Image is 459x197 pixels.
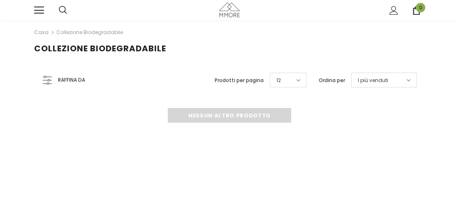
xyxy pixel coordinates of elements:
[215,76,264,85] label: Prodotti per pagina
[276,76,281,85] span: 12
[58,76,85,85] span: Raffina da
[34,27,49,37] a: Casa
[416,3,425,12] span: 0
[56,29,123,36] a: Collezione biodegradabile
[319,76,345,85] label: Ordina per
[34,43,166,54] span: Collezione biodegradabile
[219,2,240,17] img: Casi MMORE
[358,76,388,85] span: I più venduti
[412,6,421,15] a: 0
